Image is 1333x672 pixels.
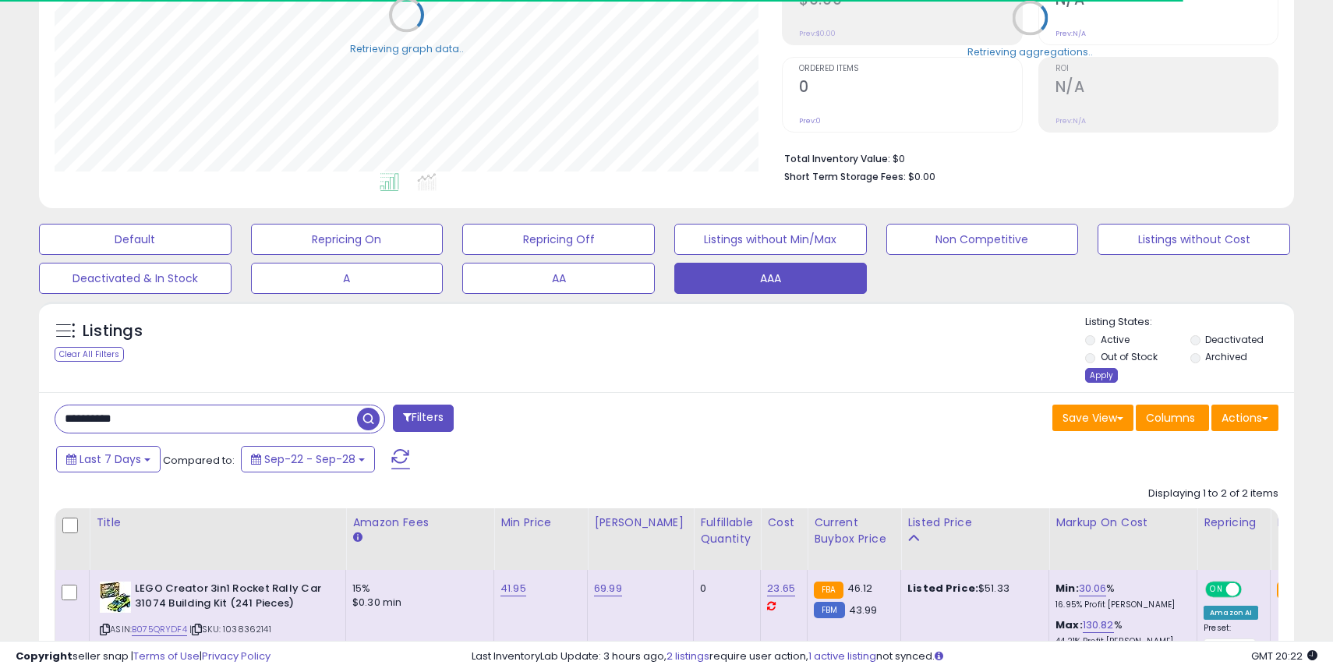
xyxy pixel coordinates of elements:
[100,582,334,654] div: ASIN:
[674,263,867,294] button: AAA
[462,263,655,294] button: AA
[96,515,339,531] div: Title
[135,582,324,614] b: LEGO Creator 3in1 Rocket Rally Car 31074 Building Kit (241 Pieces)
[1055,617,1083,632] b: Max:
[1055,636,1185,647] p: 44.21% Profit [PERSON_NAME]
[767,515,801,531] div: Cost
[1251,649,1317,663] span: 2025-10-6 20:22 GMT
[202,649,270,663] a: Privacy Policy
[1079,581,1107,596] a: 30.06
[1083,617,1114,633] a: 130.82
[1204,515,1264,531] div: Repricing
[1055,582,1185,610] div: %
[594,515,687,531] div: [PERSON_NAME]
[251,224,444,255] button: Repricing On
[1049,508,1197,570] th: The percentage added to the cost of goods (COGS) that forms the calculator for Min & Max prices.
[39,224,232,255] button: Default
[352,582,482,596] div: 15%
[264,451,355,467] span: Sep-22 - Sep-28
[700,515,754,547] div: Fulfillable Quantity
[849,603,878,617] span: 43.99
[472,649,1318,664] div: Last InventoryLab Update: 3 hours ago, require user action, not synced.
[666,649,709,663] a: 2 listings
[767,581,795,596] a: 23.65
[1146,410,1195,426] span: Columns
[1136,405,1209,431] button: Columns
[1211,405,1278,431] button: Actions
[886,224,1079,255] button: Non Competitive
[462,224,655,255] button: Repricing Off
[352,515,487,531] div: Amazon Fees
[814,515,894,547] div: Current Buybox Price
[967,44,1093,58] div: Retrieving aggregations..
[80,451,141,467] span: Last 7 Days
[907,515,1042,531] div: Listed Price
[133,649,200,663] a: Terms of Use
[132,623,187,636] a: B075QRYDF4
[814,602,844,618] small: FBM
[1148,486,1278,501] div: Displaying 1 to 2 of 2 items
[907,581,978,596] b: Listed Price:
[100,582,131,613] img: 61Vezb0SMPL._SL40_.jpg
[500,581,526,596] a: 41.95
[674,224,867,255] button: Listings without Min/Max
[1204,623,1258,658] div: Preset:
[1055,515,1190,531] div: Markup on Cost
[393,405,454,432] button: Filters
[83,320,143,342] h5: Listings
[1204,606,1258,620] div: Amazon AI
[907,582,1037,596] div: $51.33
[1205,350,1247,363] label: Archived
[189,623,271,635] span: | SKU: 1038362141
[163,453,235,468] span: Compared to:
[352,596,482,610] div: $0.30 min
[56,446,161,472] button: Last 7 Days
[55,347,124,362] div: Clear All Filters
[700,582,748,596] div: 0
[1239,583,1264,596] span: OFF
[808,649,876,663] a: 1 active listing
[1098,224,1290,255] button: Listings without Cost
[352,531,362,545] small: Amazon Fees.
[500,515,581,531] div: Min Price
[1055,599,1185,610] p: 16.95% Profit [PERSON_NAME]
[847,581,873,596] span: 46.12
[1055,618,1185,647] div: %
[1205,333,1264,346] label: Deactivated
[814,582,843,599] small: FBA
[1101,350,1158,363] label: Out of Stock
[594,581,622,596] a: 69.99
[241,446,375,472] button: Sep-22 - Sep-28
[1085,368,1118,383] div: Apply
[16,649,72,663] strong: Copyright
[16,649,270,664] div: seller snap | |
[1085,315,1293,330] p: Listing States:
[1207,583,1226,596] span: ON
[251,263,444,294] button: A
[1101,333,1130,346] label: Active
[1055,581,1079,596] b: Min:
[39,263,232,294] button: Deactivated & In Stock
[1277,582,1306,599] small: FBA
[350,41,464,55] div: Retrieving graph data..
[1052,405,1133,431] button: Save View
